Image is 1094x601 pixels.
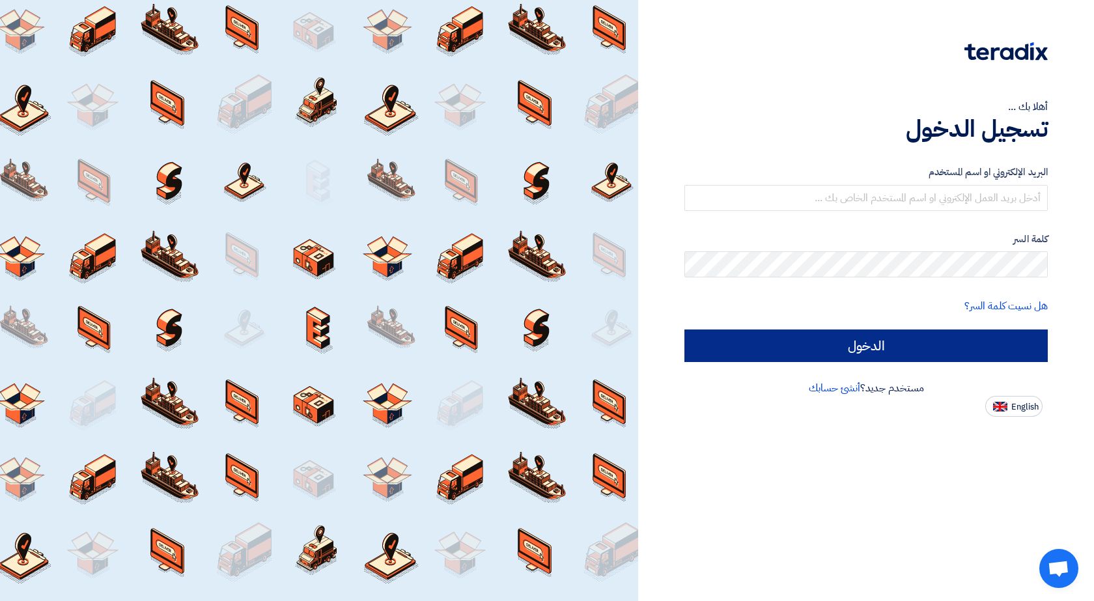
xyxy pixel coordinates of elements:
img: en-US.png [993,402,1007,412]
input: أدخل بريد العمل الإلكتروني او اسم المستخدم الخاص بك ... [684,185,1048,211]
h1: تسجيل الدخول [684,115,1048,143]
a: Open chat [1039,549,1078,588]
a: هل نسيت كلمة السر؟ [964,298,1048,314]
img: Teradix logo [964,42,1048,61]
label: البريد الإلكتروني او اسم المستخدم [684,165,1048,180]
div: أهلا بك ... [684,99,1048,115]
input: الدخول [684,329,1048,362]
label: كلمة السر [684,232,1048,247]
button: English [985,396,1043,417]
span: English [1011,402,1039,412]
a: أنشئ حسابك [809,380,860,396]
div: مستخدم جديد؟ [684,380,1048,396]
